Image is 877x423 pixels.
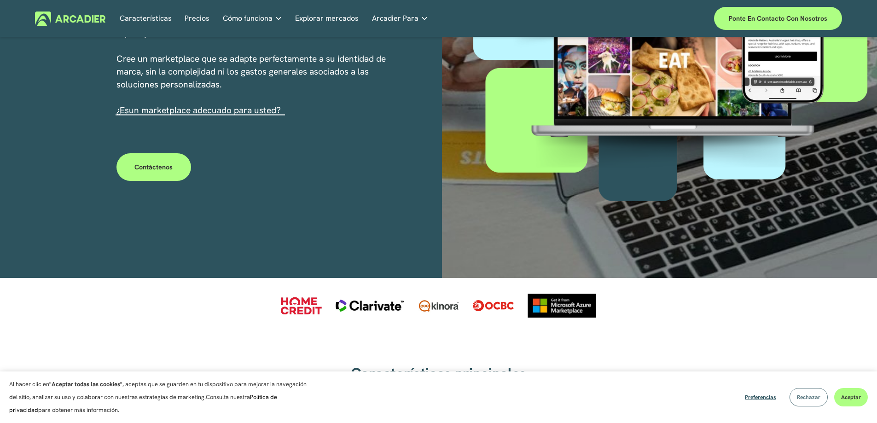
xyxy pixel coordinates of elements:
a: un marketplace adecuado para usted? [129,104,281,116]
font: Cómo funciona [223,13,273,23]
font: Ponte en contacto con nosotros [729,14,827,23]
font: , aceptas que se guarden en tu dispositivo para mejorar la navegación del sitio, analizar su uso ... [9,380,307,401]
font: "Aceptar todas las cookies" [49,380,122,388]
font: Consulta nuestra [206,393,250,401]
a: Características [120,12,172,26]
font: Explorar mercados [295,13,359,23]
font: Preferencias [745,394,776,401]
a: Ponte en contacto con nosotros [714,7,842,30]
a: Precios [185,12,209,26]
font: ¿Es [116,104,129,116]
a: menú desplegable de carpetas [223,12,282,26]
font: Arcadier Para [372,13,418,23]
iframe: Widget de chat [831,379,877,423]
font: Contáctenos [134,163,173,171]
font: para obtener más información. [38,406,119,414]
a: menú desplegable de carpetas [372,12,428,26]
button: Preferencias [738,388,783,406]
font: Cree un marketplace que se adapte perfectamente a su identidad de marca, sin la complejidad ni lo... [116,53,388,90]
button: Rechazar [790,388,828,406]
font: Rechazar [797,394,820,401]
font: Precios [185,13,209,23]
a: Explorar mercados [295,12,359,26]
font: Características [120,13,172,23]
a: Contáctenos [116,153,192,181]
font: Características principales [351,364,526,383]
img: Arcadier [35,12,105,26]
font: Al hacer clic en [9,380,49,388]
